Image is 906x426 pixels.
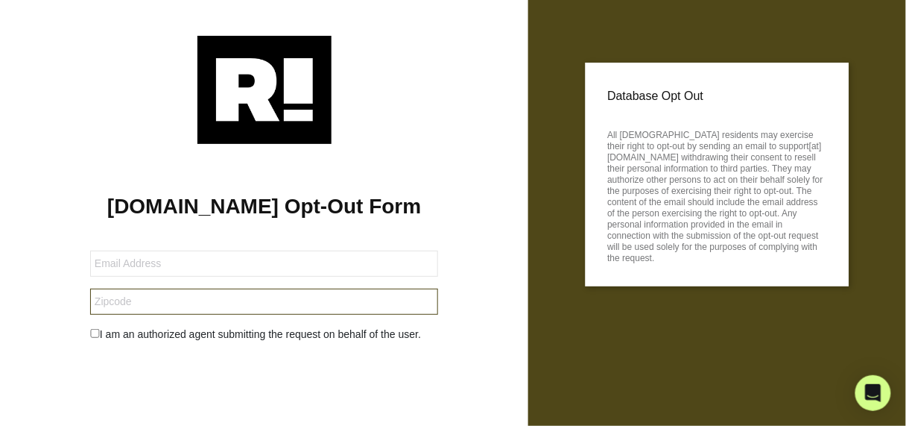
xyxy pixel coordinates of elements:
[855,375,891,411] div: Open Intercom Messenger
[197,36,332,144] img: Retention.com
[607,85,827,107] p: Database Opt Out
[90,251,439,277] input: Email Address
[22,194,506,219] h1: [DOMAIN_NAME] Opt-Out Form
[151,354,378,413] iframe: reCAPTCHA
[607,125,827,264] p: All [DEMOGRAPHIC_DATA] residents may exercise their right to opt-out by sending an email to suppo...
[79,327,450,342] div: I am an authorized agent submitting the request on behalf of the user.
[90,289,439,315] input: Zipcode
